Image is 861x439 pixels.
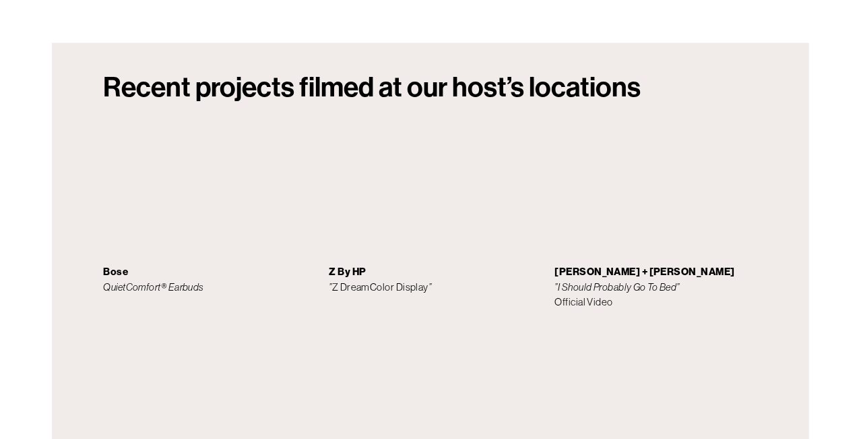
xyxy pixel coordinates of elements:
[555,266,735,279] strong: [PERSON_NAME] + [PERSON_NAME]
[555,128,758,242] iframe: Dan + Shay - I Should Probably Go To Bed (Official Music Video)
[103,282,204,293] em: QuietComfort® Earbuds
[329,282,331,293] em: ”
[329,266,366,279] strong: Z By HP
[555,265,758,310] p: Official Video
[428,282,431,293] em: ”
[555,282,680,293] em: ”I Should Probably Go To Bed”
[329,265,532,295] p: Z DreamColor Display
[329,128,532,242] iframe: Z DreamColor Display | Z by HP
[103,71,757,105] h3: Recent projects filmed at our host’s locations
[103,266,128,279] strong: Bose
[103,128,306,242] iframe: Bose | QuietComfort Earbuds | Rule The Quiet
